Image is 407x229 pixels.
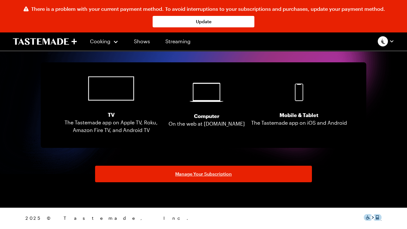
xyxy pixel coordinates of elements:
a: To Tastemade Home Page [13,38,77,45]
button: Cooking [90,34,119,49]
button: Profile picture [378,36,394,46]
a: Shows [128,32,156,50]
p: The Tastemade app on Apple TV, Roku, Amazon Fire TV, and Android TV [60,119,162,134]
span: Manage Your Subscription [175,171,232,177]
p: The Tastemade app on iOS and Android [251,119,347,127]
a: Update [153,16,254,27]
img: Profile picture [378,36,388,46]
img: This icon serves as a link to download the Level Access assistive technology app for individuals ... [364,214,382,221]
span: Cooking [90,38,110,44]
a: Manage Your Subscription [95,166,312,182]
a: This icon serves as a link to download the Level Access assistive technology app for individuals ... [364,216,382,222]
h4: Mobile & Tablet [251,111,347,119]
a: Streaming [159,32,197,50]
span: 2025 © Tastemade, Inc. [25,215,364,222]
h4: Computer [169,112,245,120]
span: There is a problem with your current payment method. To avoid interruptions to your subscriptions... [31,5,385,13]
h4: TV [60,111,162,119]
p: On the web at [DOMAIN_NAME] [169,120,245,128]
